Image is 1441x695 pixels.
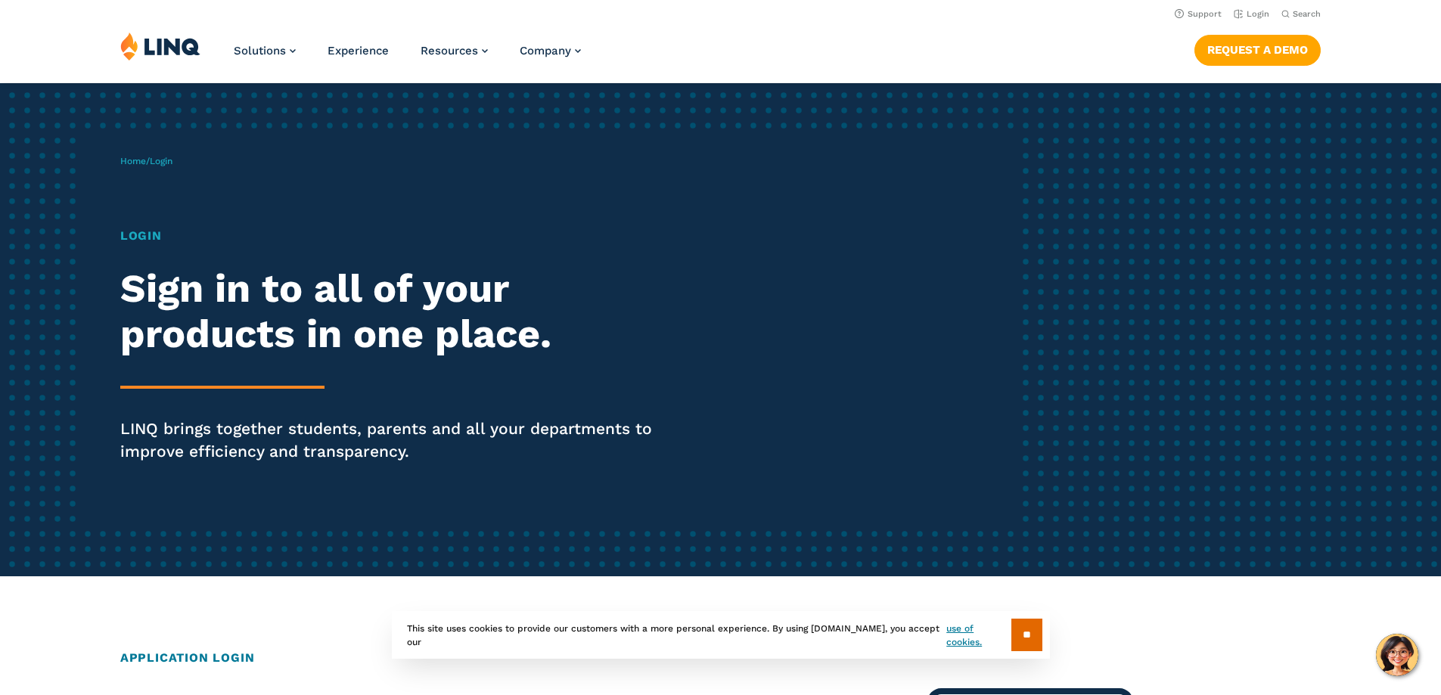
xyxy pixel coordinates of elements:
span: Resources [421,44,478,57]
h1: Login [120,227,675,245]
a: Login [1234,9,1269,19]
span: / [120,156,172,166]
span: Search [1293,9,1321,19]
nav: Primary Navigation [234,32,581,82]
a: Company [520,44,581,57]
p: LINQ brings together students, parents and all your departments to improve efficiency and transpa... [120,417,675,463]
a: Solutions [234,44,296,57]
a: Request a Demo [1194,35,1321,65]
button: Hello, have a question? Let’s chat. [1376,634,1418,676]
a: Resources [421,44,488,57]
a: use of cookies. [946,622,1011,649]
a: Home [120,156,146,166]
img: LINQ | K‑12 Software [120,32,200,61]
div: This site uses cookies to provide our customers with a more personal experience. By using [DOMAIN... [392,611,1050,659]
a: Support [1175,9,1222,19]
span: Company [520,44,571,57]
nav: Button Navigation [1194,32,1321,65]
span: Solutions [234,44,286,57]
button: Open Search Bar [1281,8,1321,20]
a: Experience [328,44,389,57]
span: Login [150,156,172,166]
h2: Sign in to all of your products in one place. [120,266,675,357]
